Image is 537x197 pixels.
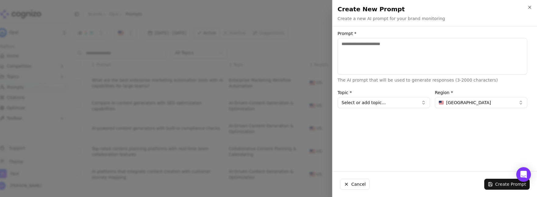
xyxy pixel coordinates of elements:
[338,90,430,95] label: Topic *
[435,90,527,95] label: Region *
[338,5,532,13] h2: Create New Prompt
[338,97,430,108] button: Select or add topic...
[338,77,527,83] p: The AI prompt that will be used to generate responses (3-2000 characters)
[439,101,444,104] img: United States
[338,31,527,36] label: Prompt *
[484,179,530,190] button: Create Prompt
[446,100,491,106] span: [GEOGRAPHIC_DATA]
[338,16,445,22] p: Create a new AI prompt for your brand monitoring
[340,179,370,190] button: Cancel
